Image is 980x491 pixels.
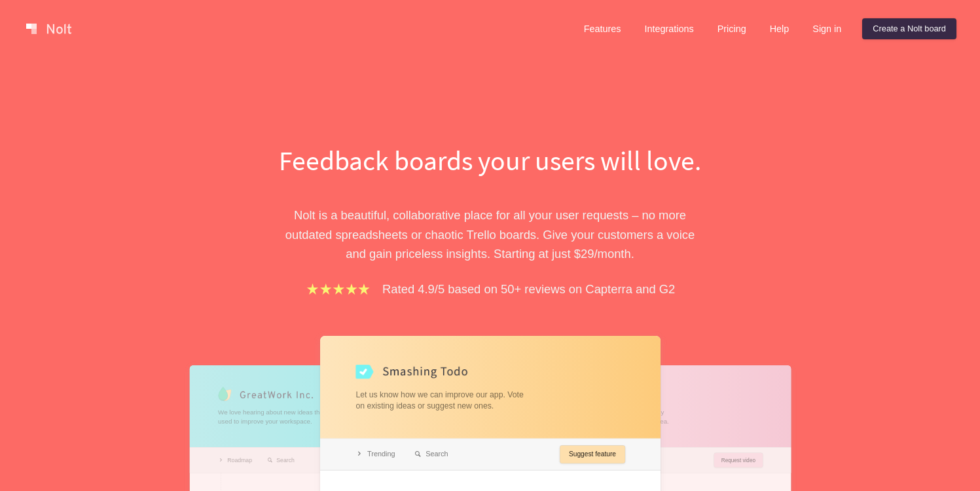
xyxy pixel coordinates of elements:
a: Integrations [634,18,704,39]
p: Rated 4.9/5 based on 50+ reviews on Capterra and G2 [382,280,675,299]
a: Sign in [802,18,852,39]
a: Pricing [707,18,757,39]
img: stars.b067e34983.png [305,282,372,297]
h1: Feedback boards your users will love. [264,141,716,179]
p: Nolt is a beautiful, collaborative place for all your user requests – no more outdated spreadshee... [264,206,716,263]
a: Help [759,18,800,39]
a: Features [573,18,632,39]
a: Create a Nolt board [862,18,956,39]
